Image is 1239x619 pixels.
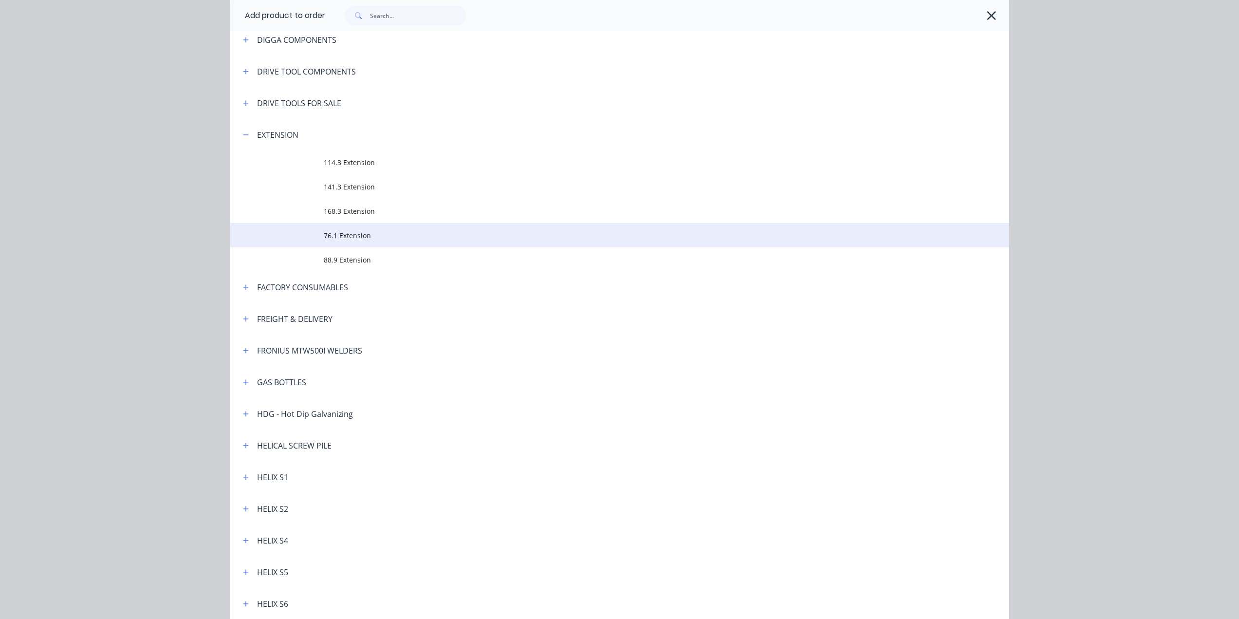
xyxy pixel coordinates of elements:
[324,230,872,241] span: 76.1 Extension
[257,598,288,610] div: HELIX S6
[257,376,306,388] div: GAS BOTTLES
[257,34,336,46] div: DIGGA COMPONENTS
[257,281,348,293] div: FACTORY CONSUMABLES
[324,255,872,265] span: 88.9 Extension
[257,313,333,325] div: FREIGHT & DELIVERY
[324,206,872,216] span: 168.3 Extension
[257,345,362,356] div: FRONIUS MTW500I WELDERS
[257,566,288,578] div: HELIX S5
[324,157,872,168] span: 114.3 Extension
[257,97,341,109] div: DRIVE TOOLS FOR SALE
[324,182,872,192] span: 141.3 Extension
[257,440,332,451] div: HELICAL SCREW PILE
[257,471,288,483] div: HELIX S1
[257,503,288,515] div: HELIX S2
[257,408,353,420] div: HDG - Hot Dip Galvanizing
[257,129,298,141] div: EXTENSION
[257,66,356,77] div: DRIVE TOOL COMPONENTS
[370,6,466,25] input: Search...
[257,535,288,546] div: HELIX S4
